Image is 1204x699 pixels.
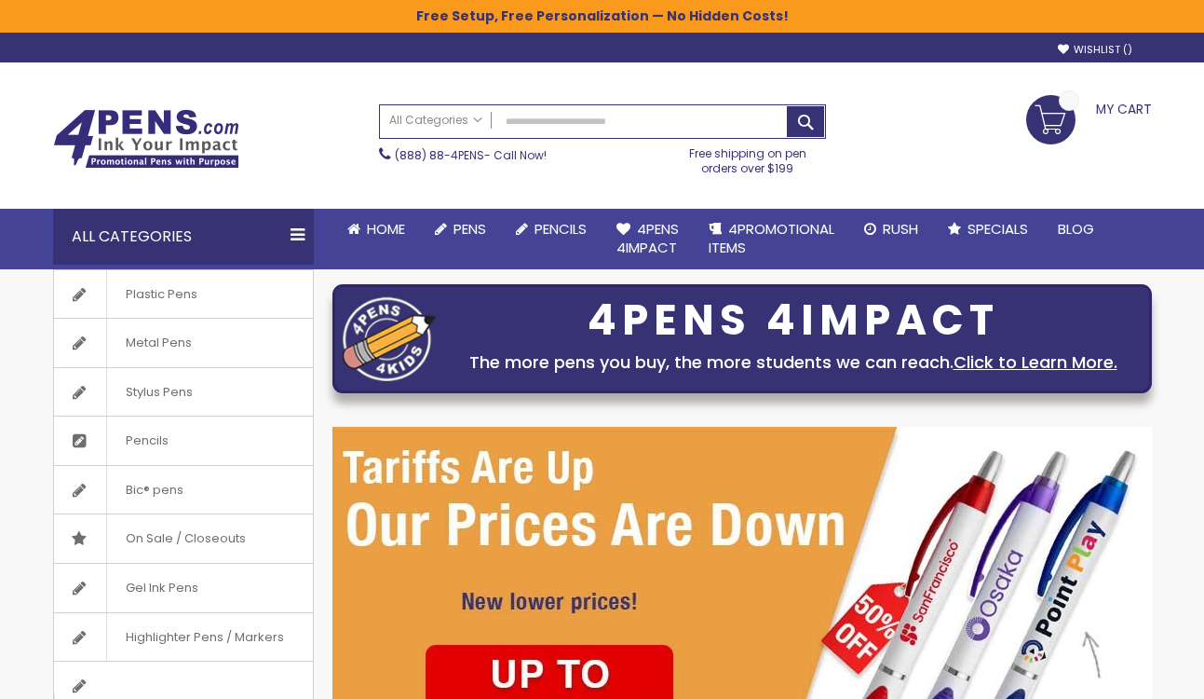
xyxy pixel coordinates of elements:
[616,219,679,257] span: 4Pens 4impact
[106,368,211,417] span: Stylus Pens
[395,147,547,163] span: - Call Now!
[420,209,501,250] a: Pens
[453,219,486,239] span: Pens
[53,109,239,169] img: 4Pens Custom Pens and Promotional Products
[445,301,1142,340] div: 4PENS 4IMPACT
[954,350,1117,374] a: Click to Learn More.
[395,147,484,163] a: (888) 88-4PENS
[602,209,694,269] a: 4Pens4impact
[933,209,1043,250] a: Specials
[967,219,1028,239] span: Specials
[106,319,210,367] span: Metal Pens
[54,613,313,662] a: Highlighter Pens / Markers
[54,514,313,563] a: On Sale / Closeouts
[670,139,826,176] div: Free shipping on pen orders over $199
[106,514,264,563] span: On Sale / Closeouts
[53,209,314,265] div: All Categories
[445,349,1142,376] div: The more pens you buy, the more students we can reach.
[106,270,216,319] span: Plastic Pens
[343,296,436,381] img: four_pen_logo.png
[1043,209,1109,250] a: Blog
[534,219,587,239] span: Pencils
[389,113,482,128] span: All Categories
[501,209,602,250] a: Pencils
[380,105,492,136] a: All Categories
[332,209,420,250] a: Home
[694,209,849,269] a: 4PROMOTIONALITEMS
[54,466,313,514] a: Bic® pens
[849,209,933,250] a: Rush
[709,219,834,257] span: 4PROMOTIONAL ITEMS
[54,270,313,319] a: Plastic Pens
[106,564,217,612] span: Gel Ink Pens
[1058,219,1094,239] span: Blog
[54,368,313,417] a: Stylus Pens
[1058,43,1132,57] a: Wishlist
[106,613,303,662] span: Highlighter Pens / Markers
[54,564,313,612] a: Gel Ink Pens
[106,466,202,514] span: Bic® pens
[367,219,405,239] span: Home
[883,219,918,239] span: Rush
[54,417,313,465] a: Pencils
[106,417,187,465] span: Pencils
[54,319,313,367] a: Metal Pens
